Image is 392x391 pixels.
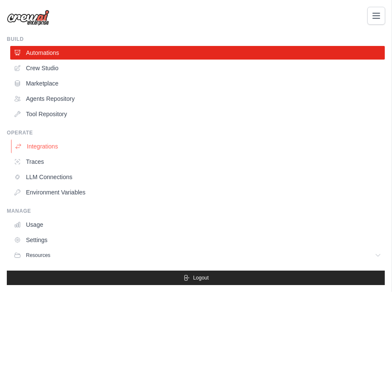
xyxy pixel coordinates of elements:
a: LLM Connections [10,170,385,184]
button: Logout [7,271,385,285]
a: Usage [10,218,385,231]
a: Crew Studio [10,61,385,75]
a: Automations [10,46,385,60]
button: Toggle navigation [367,7,385,25]
div: Manage [7,208,385,214]
a: Traces [10,155,385,168]
div: Build [7,36,385,43]
a: Tool Repository [10,107,385,121]
img: Logo [7,10,49,26]
span: Resources [26,252,50,259]
a: Agents Repository [10,92,385,106]
a: Marketplace [10,77,385,90]
a: Environment Variables [10,186,385,199]
span: Logout [193,274,209,281]
iframe: Chat Widget [349,350,392,391]
button: Resources [10,248,385,262]
a: Integrations [11,140,386,153]
a: Settings [10,233,385,247]
div: Operate [7,129,385,136]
